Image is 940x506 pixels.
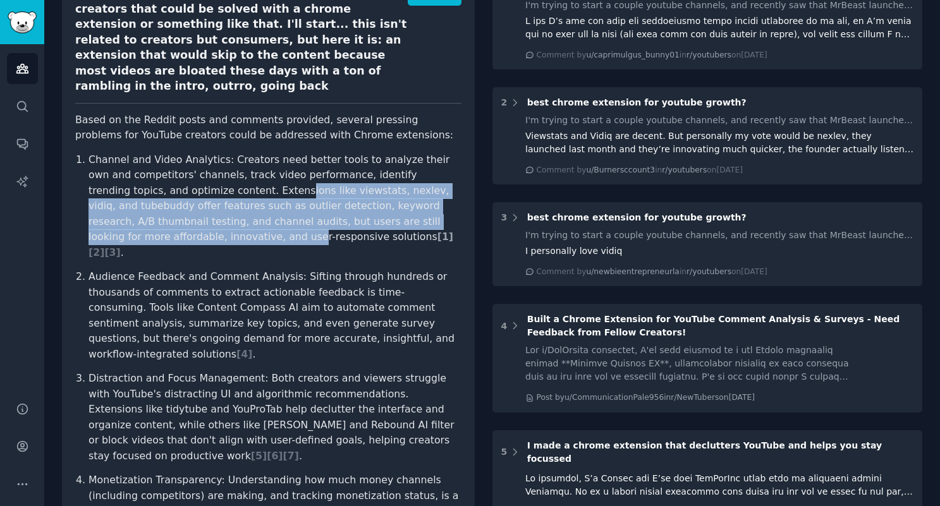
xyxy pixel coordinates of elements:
[89,152,461,261] p: Channel and Video Analytics: Creators need better tools to analyze their own and competitors' cha...
[527,97,747,107] span: best chrome extension for youtube growth?
[525,472,913,498] div: Lo ipsumdol, S’a Consec adi E’se doei TemPorInc utlab etdo ma aliquaeni admini Veniamqu. No ex u ...
[75,112,461,143] p: Based on the Reddit posts and comments provided, several pressing problems for YouTube creators c...
[501,96,508,109] div: 2
[586,51,679,59] span: u/caprimulgus_bunny01
[687,51,731,59] span: r/youtubers
[537,165,743,176] div: Comment by in on [DATE]
[89,269,461,362] p: Audience Feedback and Comment Analysis: Sifting through hundreds or thousands of comments to extr...
[527,314,900,337] span: Built a Chrome Extension for YouTube Comment Analysis & Surveys - Need Feedback from Fellow Creat...
[687,267,731,276] span: r/youtubers
[267,450,283,462] span: [ 6 ]
[525,229,913,242] div: I'm trying to start a couple youtube channels, and recently saw that MrBeast launched his chrome ...
[662,166,707,174] span: r/youtubers
[251,450,267,462] span: [ 5 ]
[525,130,913,156] div: Viewstats and Vidiq are decent. But personally my vote would be nexlev, they launched last month ...
[537,267,767,278] div: Comment by in on [DATE]
[525,344,849,383] div: Lor i/DolOrsita consectet, A'el sedd eiusmod te i utl Etdolo magnaaliq enimad **Minimve Quisnos E...
[525,114,913,127] div: I'm trying to start a couple youtube channels, and recently saw that MrBeast launched his chrome ...
[8,11,37,33] img: GummySearch logo
[89,246,104,258] span: [ 2 ]
[537,50,767,61] div: Comment by in on [DATE]
[527,212,747,222] span: best chrome extension for youtube growth?
[104,246,120,258] span: [ 3 ]
[501,211,508,224] div: 3
[236,348,252,360] span: [ 4 ]
[501,445,508,459] div: 5
[525,244,913,258] div: I personally love vidiq
[525,15,913,41] div: L ips D’s ame con adip eli seddoeiusmo tempo incidi utlaboree do ma ali, en A’m venia qui no exer...
[437,231,453,243] span: [ 1 ]
[586,166,655,174] span: u/Burnersccount3
[537,392,755,404] div: Post by u/CommunicationPale956 in r/NewTubers on [DATE]
[89,371,461,464] p: Distraction and Focus Management: Both creators and viewers struggle with YouTube's distracting U...
[586,267,679,276] span: u/newbieentrepreneurla
[501,320,508,333] div: 4
[527,440,882,464] span: I made a chrome extension that declutters YouTube and helps you stay focussed
[283,450,299,462] span: [ 7 ]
